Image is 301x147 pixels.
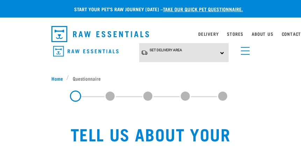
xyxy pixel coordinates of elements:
img: Raw Essentials Logo [51,26,149,42]
a: Stores [227,33,243,35]
a: Delivery [198,33,218,35]
nav: dropdown navigation [46,23,256,45]
a: Home [51,75,67,82]
a: About Us [252,33,273,35]
a: take our quick pet questionnaire. [163,8,243,10]
img: Raw Essentials Logo [53,46,119,57]
span: Set Delivery Area [150,48,182,52]
a: menu [237,43,250,55]
img: van-moving.png [141,50,148,55]
nav: breadcrumbs [51,75,250,82]
span: Home [51,75,63,82]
